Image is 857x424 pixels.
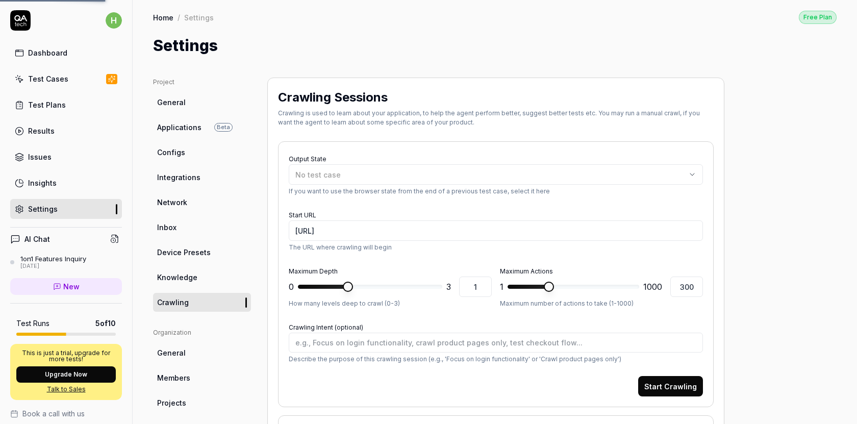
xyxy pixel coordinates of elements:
[153,193,251,212] a: Network
[643,281,662,293] span: 1000
[157,97,186,108] span: General
[16,319,49,328] h5: Test Runs
[10,147,122,167] a: Issues
[153,143,251,162] a: Configs
[16,350,116,362] p: This is just a trial, upgrade for more tests!
[106,12,122,29] span: h
[214,123,233,132] span: Beta
[153,328,251,337] div: Organization
[157,297,189,308] span: Crawling
[10,255,122,270] a: 1on1 Features Inquiry[DATE]
[289,267,338,275] label: Maximum Depth
[16,385,116,394] a: Talk to Sales
[157,247,211,258] span: Device Presets
[153,343,251,362] a: General
[289,299,492,308] p: How many levels deep to crawl (0-3)
[157,372,190,383] span: Members
[157,347,186,358] span: General
[289,211,316,219] label: Start URL
[28,99,66,110] div: Test Plans
[157,222,177,233] span: Inbox
[638,376,703,396] button: Start Crawling
[153,12,173,22] a: Home
[95,318,116,329] span: 5 of 10
[799,11,837,24] div: Free Plan
[28,126,55,136] div: Results
[28,73,68,84] div: Test Cases
[153,93,251,112] a: General
[10,95,122,115] a: Test Plans
[278,109,714,127] div: Crawling is used to learn about your application, to help the agent perform better, suggest bette...
[289,155,326,163] label: Output State
[22,408,85,419] span: Book a call with us
[16,366,116,383] button: Upgrade Now
[157,122,201,133] span: Applications
[10,43,122,63] a: Dashboard
[10,69,122,89] a: Test Cases
[157,147,185,158] span: Configs
[10,278,122,295] a: New
[178,12,180,22] div: /
[28,178,57,188] div: Insights
[153,268,251,287] a: Knowledge
[106,10,122,31] button: h
[278,88,388,107] h2: Crawling Sessions
[500,267,553,275] label: Maximum Actions
[184,12,214,22] div: Settings
[446,281,451,293] span: 3
[289,281,294,293] span: 0
[153,168,251,187] a: Integrations
[153,393,251,412] a: Projects
[289,220,703,241] input: https://testp.betterengage.ai/admin
[157,397,186,408] span: Projects
[289,164,703,185] button: No test case
[157,172,200,183] span: Integrations
[28,152,52,162] div: Issues
[289,323,363,331] label: Crawling Intent (optional)
[157,197,187,208] span: Network
[153,243,251,262] a: Device Presets
[24,234,50,244] h4: AI Chat
[20,263,86,270] div: [DATE]
[153,118,251,137] a: ApplicationsBeta
[295,170,341,179] span: No test case
[153,218,251,237] a: Inbox
[10,408,122,419] a: Book a call with us
[153,368,251,387] a: Members
[10,173,122,193] a: Insights
[500,281,503,293] span: 1
[153,293,251,312] a: Crawling
[289,355,703,364] p: Describe the purpose of this crawling session (e.g., 'Focus on login functionality' or 'Crawl pro...
[10,199,122,219] a: Settings
[28,47,67,58] div: Dashboard
[10,121,122,141] a: Results
[799,10,837,24] button: Free Plan
[153,78,251,87] div: Project
[63,281,80,292] span: New
[289,243,703,252] p: The URL where crawling will begin
[153,34,218,57] h1: Settings
[500,299,703,308] p: Maximum number of actions to take (1-1000)
[157,272,197,283] span: Knowledge
[28,204,58,214] div: Settings
[20,255,86,263] div: 1on1 Features Inquiry
[289,187,703,196] p: If you want to use the browser state from the end of a previous test case, select it here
